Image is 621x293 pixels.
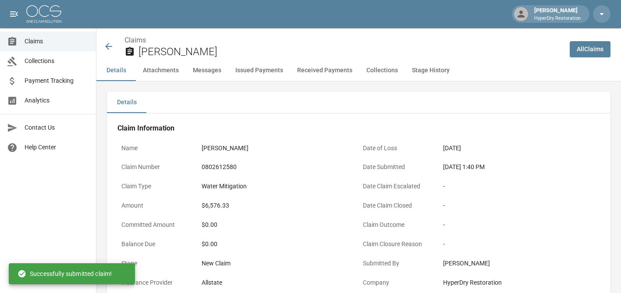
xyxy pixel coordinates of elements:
[117,124,600,133] h4: Claim Information
[290,60,359,81] button: Received Payments
[359,178,439,195] p: Date Claim Escalated
[186,60,228,81] button: Messages
[117,159,198,176] p: Claim Number
[117,255,198,272] p: Stage
[359,140,439,157] p: Date of Loss
[136,60,186,81] button: Attachments
[117,216,198,233] p: Committed Amount
[96,60,136,81] button: Details
[359,60,405,81] button: Collections
[531,6,584,22] div: [PERSON_NAME]
[25,96,89,105] span: Analytics
[443,240,596,249] div: -
[202,240,355,249] div: $0.00
[443,201,596,210] div: -
[443,220,596,229] div: -
[5,5,23,23] button: open drawer
[25,143,89,152] span: Help Center
[405,60,457,81] button: Stage History
[25,37,89,46] span: Claims
[359,274,439,291] p: Company
[107,92,146,113] button: Details
[359,255,439,272] p: Submitted By
[443,182,596,191] div: -
[443,278,596,287] div: HyperDry Restoration
[124,36,146,44] a: Claims
[138,46,563,58] h2: [PERSON_NAME]
[228,60,290,81] button: Issued Payments
[26,5,61,23] img: ocs-logo-white-transparent.png
[117,236,198,253] p: Balance Due
[117,197,198,214] p: Amount
[25,123,89,132] span: Contact Us
[117,274,198,291] p: Insurance Provider
[202,220,355,229] div: $0.00
[443,259,596,268] div: [PERSON_NAME]
[202,144,248,153] div: [PERSON_NAME]
[202,162,237,172] div: 0802612580
[18,266,112,282] div: Successfully submitted claim!
[359,216,439,233] p: Claim Outcome
[570,41,610,57] a: AllClaims
[96,60,621,81] div: anchor tabs
[117,178,198,195] p: Claim Type
[25,76,89,85] span: Payment Tracking
[25,56,89,66] span: Collections
[359,197,439,214] p: Date Claim Closed
[359,236,439,253] p: Claim Closure Reason
[124,35,563,46] nav: breadcrumb
[534,15,581,22] p: HyperDry Restoration
[117,140,198,157] p: Name
[202,278,222,287] div: Allstate
[202,259,355,268] div: New Claim
[202,182,247,191] div: Water Mitigation
[202,201,229,210] div: $6,576.33
[107,92,610,113] div: details tabs
[443,144,461,153] div: [DATE]
[359,159,439,176] p: Date Submitted
[443,162,596,172] div: [DATE] 1:40 PM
